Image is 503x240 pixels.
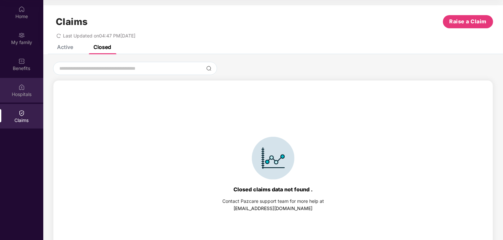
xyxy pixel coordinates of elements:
img: svg+xml;base64,PHN2ZyBpZD0iSWNvbl9DbGFpbSIgZGF0YS1uYW1lPSJJY29uIENsYWltIiB4bWxucz0iaHR0cDovL3d3dy... [252,137,294,180]
img: svg+xml;base64,PHN2ZyBpZD0iQ2xhaW0iIHhtbG5zPSJodHRwOi8vd3d3LnczLm9yZy8yMDAwL3N2ZyIgd2lkdGg9IjIwIi... [18,110,25,116]
span: Last Updated on 04:47 PM[DATE] [63,33,135,38]
img: svg+xml;base64,PHN2ZyBpZD0iU2VhcmNoLTMyeDMyIiB4bWxucz0iaHR0cDovL3d3dy53My5vcmcvMjAwMC9zdmciIHdpZH... [206,66,211,71]
button: Raise a Claim [443,15,493,28]
img: svg+xml;base64,PHN2ZyBpZD0iQmVuZWZpdHMiIHhtbG5zPSJodHRwOi8vd3d3LnczLm9yZy8yMDAwL3N2ZyIgd2lkdGg9Ij... [18,58,25,64]
div: Active [57,44,73,50]
a: [EMAIL_ADDRESS][DOMAIN_NAME] [234,205,313,211]
span: Raise a Claim [450,17,487,26]
div: Contact Pazcare support team for more help at [222,198,324,205]
img: svg+xml;base64,PHN2ZyB3aWR0aD0iMjAiIGhlaWdodD0iMjAiIHZpZXdCb3g9IjAgMCAyMCAyMCIgZmlsbD0ibm9uZSIgeG... [18,32,25,38]
div: Closed [93,44,111,50]
img: svg+xml;base64,PHN2ZyBpZD0iSG9tZSIgeG1sbnM9Imh0dHA6Ly93d3cudzMub3JnLzIwMDAvc3ZnIiB3aWR0aD0iMjAiIG... [18,6,25,12]
div: Closed claims data not found . [233,186,313,193]
h1: Claims [56,16,88,27]
span: redo [56,33,61,38]
img: svg+xml;base64,PHN2ZyBpZD0iSG9zcGl0YWxzIiB4bWxucz0iaHR0cDovL3d3dy53My5vcmcvMjAwMC9zdmciIHdpZHRoPS... [18,84,25,90]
